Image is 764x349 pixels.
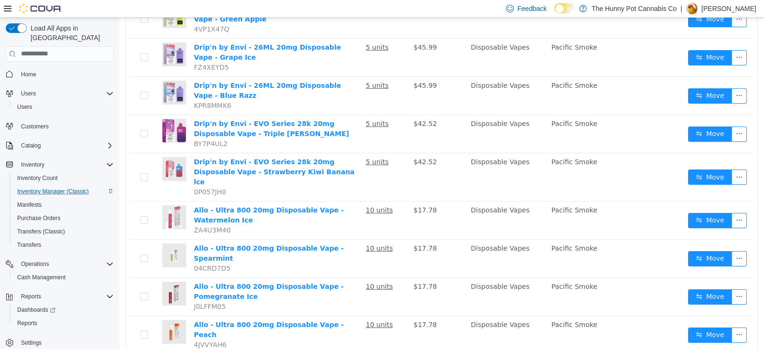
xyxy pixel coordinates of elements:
[74,323,107,331] span: 4JVVYAH6
[74,84,112,92] span: KPR8MMK6
[2,139,117,152] button: Catalog
[10,238,117,252] button: Transfers
[13,172,114,184] span: Inventory Count
[612,195,627,211] button: icon: ellipsis
[43,188,67,212] img: Allo - Ultra 800 20mg Disposable Vape - Watermelon Ice hero shot
[21,260,49,268] span: Operations
[74,189,224,206] a: Allo - Ultra 800 20mg Disposable Vape - Watermelon Ice
[13,212,64,224] a: Purchase Orders
[569,233,613,249] button: icon: swapMove
[74,209,111,216] span: ZA4U3M40
[17,69,40,80] a: Home
[21,339,42,347] span: Settings
[17,258,114,270] span: Operations
[569,272,613,287] button: icon: swapMove
[17,121,53,132] a: Customers
[432,26,478,33] span: Pacific Smoke
[13,226,114,237] span: Transfers (Classic)
[17,159,114,170] span: Inventory
[569,195,613,211] button: icon: swapMove
[2,67,117,81] button: Home
[612,233,627,249] button: icon: ellipsis
[74,26,222,43] a: Drip'n by Envi - 26ML 20mg Disposable Vape - Grape Ice
[612,152,627,167] button: icon: ellipsis
[13,186,114,197] span: Inventory Manager (Classic)
[17,228,65,235] span: Transfers (Classic)
[17,258,53,270] button: Operations
[569,32,613,48] button: icon: swapMove
[74,102,230,120] a: Drip'n by Envi - EVO Series 28k 20mg Disposable Vape - Triple [PERSON_NAME]
[74,227,224,244] a: Allo - Ultra 800 20mg Disposable Vape - Spearmint
[17,174,58,182] span: Inventory Count
[13,317,41,329] a: Reports
[17,88,40,99] button: Users
[10,185,117,198] button: Inventory Manager (Classic)
[686,3,698,14] div: Andy Ramgobin
[569,152,613,167] button: icon: swapMove
[17,140,114,151] span: Catalog
[17,201,42,209] span: Manifests
[294,189,318,196] span: $17.78
[17,159,48,170] button: Inventory
[74,247,111,254] span: 04CRD7D5
[17,188,89,195] span: Inventory Manager (Classic)
[246,102,269,110] u: 5 units
[348,184,428,222] td: Disposable Vapes
[13,101,36,113] a: Users
[43,63,67,87] img: Drip'n by Envi - 26ML 20mg Disposable Vape - Blue Razz hero shot
[569,310,613,325] button: icon: swapMove
[21,71,36,78] span: Home
[432,189,478,196] span: Pacific Smoke
[348,298,428,336] td: Disposable Vapes
[432,303,478,311] span: Pacific Smoke
[17,306,55,314] span: Dashboards
[518,4,547,13] span: Feedback
[43,302,67,326] img: Allo - Ultra 800 20mg Disposable Vape - Peach hero shot
[13,304,114,316] span: Dashboards
[348,97,428,136] td: Disposable Vapes
[17,291,114,302] span: Reports
[554,13,555,14] span: Dark Mode
[294,64,318,72] span: $45.99
[13,226,69,237] a: Transfers (Classic)
[294,140,318,148] span: $42.52
[294,227,318,234] span: $17.78
[43,25,67,49] img: Drip'n by Envi - 26ML 20mg Disposable Vape - Grape Ice hero shot
[13,199,45,211] a: Manifests
[294,303,318,311] span: $17.78
[432,227,478,234] span: Pacific Smoke
[21,123,49,130] span: Customers
[10,271,117,284] button: Cash Management
[43,139,67,163] img: Drip'n by Envi - EVO Series 28k 20mg Disposable Vape - Strawberry Kiwi Banana lce hero shot
[13,304,59,316] a: Dashboards
[554,3,574,13] input: Dark Mode
[592,3,677,14] p: The Hunny Pot Cannabis Co
[294,265,318,273] span: $17.78
[43,226,67,250] img: Allo - Ultra 800 20mg Disposable Vape - Spearmint hero shot
[17,68,114,80] span: Home
[13,272,114,283] span: Cash Management
[13,239,114,251] span: Transfers
[348,260,428,298] td: Disposable Vapes
[246,189,274,196] u: 10 units
[17,103,32,111] span: Users
[294,102,318,110] span: $42.52
[74,140,235,168] a: Drip'n by Envi - EVO Series 28k 20mg Disposable Vape - Strawberry Kiwi Banana lce
[10,303,117,317] a: Dashboards
[10,171,117,185] button: Inventory Count
[74,285,106,293] span: J0LFFM05
[348,136,428,184] td: Disposable Vapes
[2,158,117,171] button: Inventory
[13,186,93,197] a: Inventory Manager (Classic)
[17,214,61,222] span: Purchase Orders
[74,122,108,130] span: BY7P4UL2
[17,337,45,349] a: Settings
[612,310,627,325] button: icon: ellipsis
[432,140,478,148] span: Pacific Smoke
[348,222,428,260] td: Disposable Vapes
[612,109,627,124] button: icon: ellipsis
[17,274,65,281] span: Cash Management
[246,303,274,311] u: 10 units
[17,241,41,249] span: Transfers
[74,64,222,82] a: Drip'n by Envi - 26ML 20mg Disposable Vape - Blue Razz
